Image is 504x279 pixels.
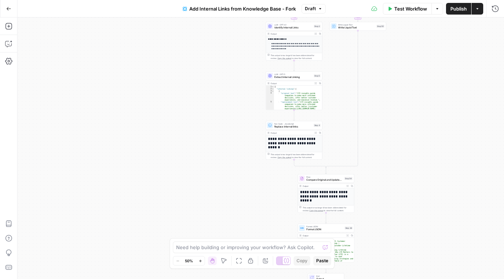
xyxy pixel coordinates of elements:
[394,5,427,12] span: Test Workflow
[272,90,274,92] span: Toggle code folding, rows 3 through 6
[450,5,467,12] span: Publish
[326,31,358,168] g: Edge from step_50 to step_46-conditional-end
[271,54,321,60] div: This output is too large & has been abbreviated for review. to view the full content.
[303,185,344,188] div: Output
[274,73,312,76] span: LLM · GPT-5
[330,22,386,31] div: Write Liquid TextWrite Liquid TextStep 50
[274,26,312,30] span: Identify Internal Links
[446,3,471,15] button: Publish
[274,75,312,79] span: Extract Internal Linking
[298,224,354,262] div: Format JSONFormat JSONStep 38Output{ "Updated Article":"# The Full Customer Lifetime Value (LTV) ...
[306,178,343,182] span: Compare Original and Updated Content
[274,122,312,125] span: Run Code · JavaScript
[272,88,274,90] span: Toggle code folding, rows 2 through 35
[272,86,274,88] span: Toggle code folding, rows 1 through 36
[314,74,321,78] div: Step 5
[316,275,341,278] span: End
[302,4,326,13] button: Draft
[278,57,291,59] span: Copy the output
[325,262,326,273] g: Edge from step_38 to end
[294,10,326,21] g: Edge from step_46 to step_3
[338,26,375,30] span: Write Liquid Text
[178,3,300,15] button: Add Internal Links from Knowledge Base - Fork
[314,25,321,28] div: Step 3
[266,90,274,92] div: 3
[271,82,312,85] div: Output
[294,60,295,71] g: Edge from step_3 to step_5
[294,256,310,266] button: Copy
[306,228,343,231] span: Format JSON
[305,5,316,12] span: Draft
[325,167,326,174] g: Edge from step_46-conditional-end to step_54
[383,3,431,15] button: Test Workflow
[376,25,384,28] div: Step 50
[326,10,358,21] g: Edge from step_46 to step_50
[309,209,323,212] span: Copy the output
[185,258,193,264] span: 50%
[325,213,326,223] g: Edge from step_54 to step_38
[266,88,274,90] div: 2
[189,5,296,12] span: Add Internal Links from Knowledge Base - Fork
[303,206,353,212] div: This output is too large & has been abbreviated for review. to view the full content.
[266,101,274,114] div: 5
[271,32,312,35] div: Output
[345,227,353,230] div: Step 38
[294,110,295,121] g: Edge from step_5 to step_4
[271,131,312,134] div: Output
[274,125,312,129] span: Replace internal links
[344,177,353,180] div: Step 54
[266,92,274,101] div: 4
[306,225,343,228] span: Format JSON
[296,258,307,264] span: Copy
[300,177,304,180] img: vrinnnclop0vshvmafd7ip1g7ohf
[266,86,274,88] div: 1
[271,153,321,159] div: This output is too large & has been abbreviated for review. to view the full content.
[314,124,321,127] div: Step 4
[306,176,343,178] span: Flow
[313,256,331,266] button: Paste
[338,23,375,26] span: Write Liquid Text
[278,156,291,158] span: Copy the output
[294,160,326,168] g: Edge from step_4 to step_46-conditional-end
[316,258,328,264] span: Paste
[274,23,312,26] span: LLM · GPT-4.1
[266,71,322,110] div: LLM · GPT-5Extract Internal LinkingStep 5Output{ "internal_linking":[ { "original_text":"LTV insi...
[303,234,344,237] div: Output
